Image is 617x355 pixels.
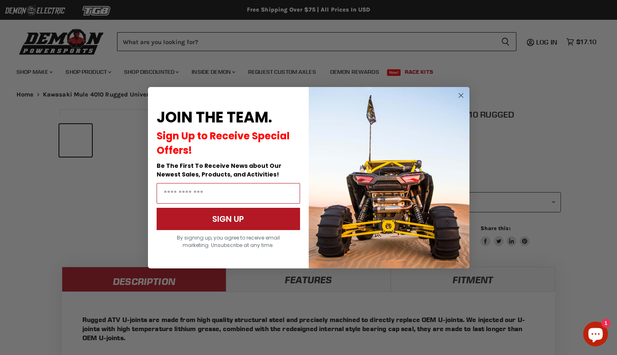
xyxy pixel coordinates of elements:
[177,234,280,249] span: By signing up, you agree to receive email marketing. Unsubscribe at any time.
[309,87,469,268] img: a9095488-b6e7-41ba-879d-588abfab540b.jpeg
[456,90,466,101] button: Close dialog
[157,208,300,230] button: SIGN UP
[157,107,272,128] span: JOIN THE TEAM.
[157,162,282,179] span: Be The First To Receive News about Our Newest Sales, Products, and Activities!
[157,129,290,157] span: Sign Up to Receive Special Offers!
[581,322,610,348] inbox-online-store-chat: Shopify online store chat
[157,183,300,204] input: Email Address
